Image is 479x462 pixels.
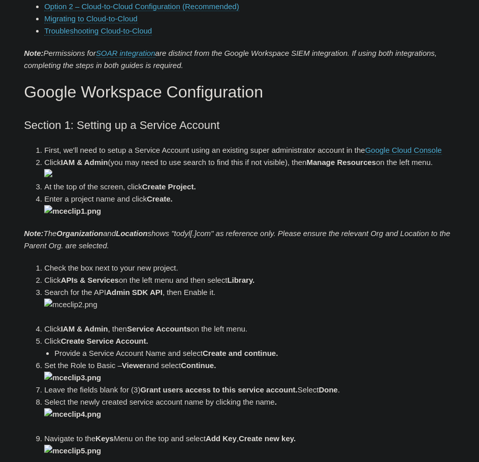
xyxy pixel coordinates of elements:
[44,372,101,384] img: mceclip3.png
[24,49,43,57] strong: Note:
[44,408,101,420] img: mceclip4.png
[306,158,376,167] strong: Manage Resources
[44,194,173,215] strong: Create.
[122,361,146,370] strong: Viewer
[44,181,455,193] li: At the top of the screen, click
[44,205,101,217] img: mceclip1.png
[96,49,155,58] a: SOAR integration
[44,156,455,181] li: Click (you may need to use search to find this if not visible), then on the left menu.
[61,324,108,333] strong: IAM & Admin
[140,385,297,394] strong: Grant users access to this service account.
[44,335,455,359] li: Click
[318,385,338,394] strong: Done
[44,14,137,23] a: Migrating to Cloud-to-Cloud
[206,434,237,443] strong: Add Key
[44,169,52,177] img: 40195907996051
[44,262,455,274] li: Check the box next to your new project.
[106,288,163,296] strong: Admin SDK API
[116,229,148,238] strong: Location
[203,349,278,357] strong: Create and continue.
[56,229,103,238] strong: Organization
[44,398,277,418] strong: .
[44,323,455,335] li: Click , then on the left menu.
[227,276,254,284] strong: Library.
[61,158,108,167] strong: IAM & Admin
[44,274,455,286] li: Click on the left menu and then select
[44,299,97,311] img: mceclip2.png
[142,182,196,191] strong: Create Project.
[24,49,437,70] em: Permissions for are distinct from the Google Workspace SIEM integration. If using both integratio...
[365,146,442,155] a: Google Cloud Console
[61,337,148,345] strong: Create Service Account.
[24,229,450,250] em: The and shows "todyl[.]com" as reference only. Please ensure the relevant Org and Location to the...
[44,445,101,457] img: mceclip5.png
[24,116,455,134] h2: Section 1: Setting up a Service Account
[95,434,114,443] strong: Keys
[54,347,455,359] li: Provide a Service Account Name and select
[44,359,455,384] li: Set the Role to Basic – and select
[127,324,190,333] strong: Service Accounts
[44,26,152,36] a: Troubleshooting Cloud-to-Cloud
[44,433,455,457] li: Navigate to the Menu on the top and select ,
[44,286,455,323] li: Search for the API , then Enable it.
[24,79,455,105] h1: Google Workspace Configuration
[61,276,119,284] strong: APIs & Services
[44,361,216,382] strong: Continue.
[44,2,239,11] a: Option 2 – Cloud-to-Cloud Configuration (Recommended)
[44,193,455,217] li: Enter a project name and click
[44,384,455,396] li: Leave the fields blank for (3) Select .
[44,434,296,455] strong: Create new key.
[44,396,455,433] li: Select the newly created service account name by clicking the name
[24,229,43,238] strong: Note:
[44,144,455,156] li: First, we'll need to setup a Service Account using an existing super administrator account in the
